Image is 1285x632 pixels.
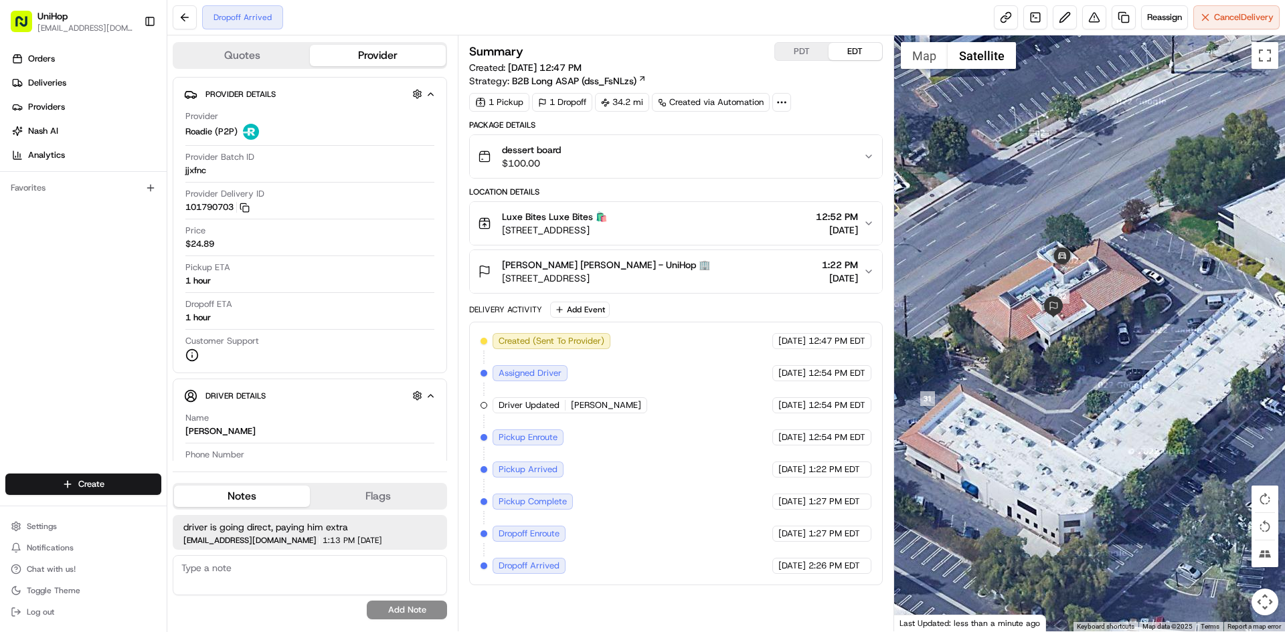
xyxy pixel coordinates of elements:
span: driver is going direct, paying him extra [183,520,436,534]
span: Customer Support [185,335,259,347]
button: dessert board$100.00 [470,135,881,178]
button: Start new chat [228,132,244,148]
span: Provider Details [205,89,276,100]
div: Last Updated: less than a minute ago [894,615,1046,631]
span: Reassign [1147,11,1182,23]
button: Keyboard shortcuts [1077,622,1134,631]
span: [DATE] [778,367,806,379]
button: Flags [310,486,446,507]
span: 1:22 PM [822,258,858,272]
button: Show satellite imagery [948,42,1016,69]
span: Notifications [27,542,74,553]
span: Analytics [28,149,65,161]
button: Reassign [1141,5,1188,29]
div: [PERSON_NAME] [185,425,256,437]
button: Chat with us! [5,560,161,578]
span: 12:54 PM EDT [808,367,865,379]
span: 1:27 PM EDT [808,496,860,508]
span: [DATE] [778,560,806,572]
span: [EMAIL_ADDRESS][DOMAIN_NAME] [37,23,133,33]
button: UniHop [37,9,68,23]
a: 💻API Documentation [108,189,220,213]
a: Report a map error [1227,623,1281,630]
span: Price [185,225,205,237]
span: [DATE] [778,399,806,411]
button: Notifications [5,538,161,557]
span: 12:54 PM EDT [808,399,865,411]
span: 12:52 PM [816,210,858,223]
span: Knowledge Base [27,194,102,207]
span: Driver Details [205,391,266,401]
div: 1 hour [185,312,211,324]
button: Add Event [550,302,610,318]
span: Providers [28,101,65,113]
span: dessert board [502,143,561,156]
span: [EMAIL_ADDRESS][DOMAIN_NAME] [183,536,317,544]
p: Welcome 👋 [13,54,244,75]
button: Driver Details [184,385,436,407]
span: Created: [469,61,582,74]
button: Settings [5,517,161,536]
div: 34.2 mi [595,93,649,112]
a: Open this area in Google Maps (opens a new window) [897,614,942,631]
span: Assigned Driver [499,367,562,379]
button: Create [5,473,161,495]
input: Clear [35,86,221,100]
a: Providers [5,96,167,118]
span: [DATE] [778,496,806,508]
span: Pylon [133,227,162,237]
span: Phone Number [185,449,244,461]
span: Name [185,412,209,424]
span: Provider [185,110,218,122]
div: Strategy: [469,74,647,88]
button: Show street map [901,42,948,69]
button: Quotes [174,45,310,66]
div: Favorites [5,177,161,199]
div: Created via Automation [652,93,770,112]
span: Pickup Arrived [499,463,558,476]
button: Toggle fullscreen view [1252,42,1278,69]
span: [DATE] 12:47 PM [508,62,582,74]
span: $24.89 [185,238,214,250]
span: 1:13 PM [323,536,355,544]
button: Tilt map [1252,540,1278,567]
a: Deliveries [5,72,167,94]
span: Settings [27,521,57,532]
a: Nash AI [5,120,167,142]
button: Toggle Theme [5,581,161,600]
span: Log out [27,607,54,617]
span: Roadie (P2P) [185,126,238,138]
span: B2B Long ASAP (dss_FsNLzs) [512,74,636,88]
a: B2B Long ASAP (dss_FsNLzs) [512,74,647,88]
span: [DATE] [816,223,858,237]
span: Pickup ETA [185,261,230,274]
span: Map data ©2025 [1142,623,1193,630]
span: [DATE] [822,272,858,285]
span: Provider Delivery ID [185,188,264,200]
div: 📗 [13,195,24,206]
span: [DATE] [778,463,806,476]
a: Powered byPylon [94,226,162,237]
div: Delivery Activity [469,304,542,315]
div: 1 hour [185,275,211,287]
a: 📗Knowledge Base [8,189,108,213]
button: Provider [310,45,446,66]
div: Package Details [469,120,882,130]
span: Created (Sent To Provider) [499,335,604,347]
button: UniHop[EMAIL_ADDRESS][DOMAIN_NAME] [5,5,139,37]
button: Rotate map counterclockwise [1252,513,1278,540]
img: Nash [13,13,40,40]
div: 1 Pickup [469,93,529,112]
button: 101790703 [185,201,250,213]
a: Orders [5,48,167,70]
span: 2:26 PM EDT [808,560,860,572]
span: Driver Updated [499,399,560,411]
span: [STREET_ADDRESS] [502,223,607,237]
span: 1:22 PM EDT [808,463,860,476]
span: 12:47 PM EDT [808,335,865,347]
div: 1 Dropoff [532,93,592,112]
div: We're available if you need us! [46,141,169,152]
span: Nash AI [28,125,58,137]
button: Log out [5,603,161,621]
